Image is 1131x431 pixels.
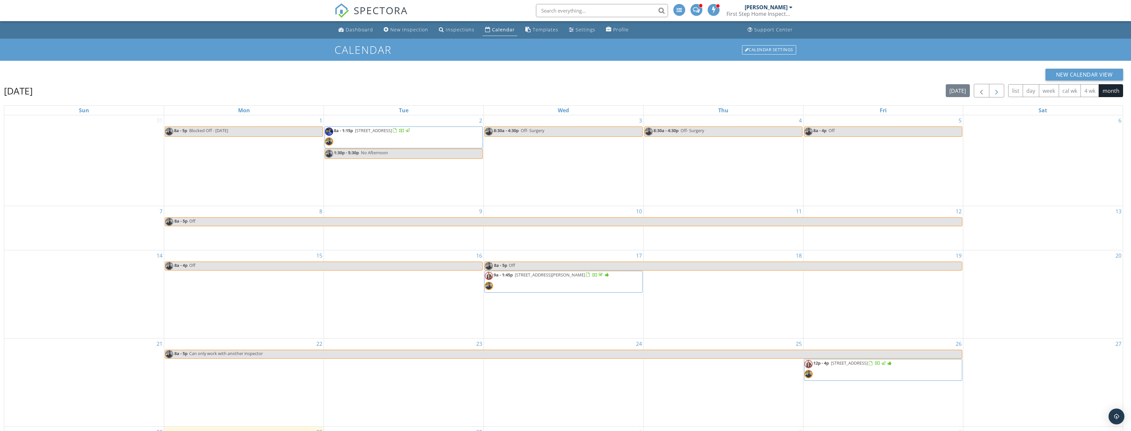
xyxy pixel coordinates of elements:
img: 1c1037e502264338b55239e4da18b1ba.jpeg [645,127,653,136]
td: Go to September 16, 2025 [324,250,484,338]
a: Calendar [482,24,517,36]
span: Off- Surgery [681,127,704,133]
span: Off- Surgery [521,127,544,133]
div: Support Center [754,26,793,33]
img: 1c1037e502264338b55239e4da18b1ba.jpeg [804,370,813,378]
a: Dashboard [336,24,376,36]
a: Go to September 24, 2025 [635,339,643,349]
span: 9a - 1:45p [494,272,513,278]
img: 1c1037e502264338b55239e4da18b1ba.jpeg [165,127,173,136]
a: Sunday [78,106,90,115]
td: Go to September 17, 2025 [484,250,644,338]
span: Off [189,218,195,224]
td: Go to September 27, 2025 [963,339,1123,427]
a: Settings [566,24,598,36]
span: 8a - 4p [813,127,827,133]
img: matt_sewer_scope.jpg [804,360,813,368]
a: 12p - 4p [STREET_ADDRESS] [804,359,962,381]
a: Thursday [717,106,730,115]
a: Go to September 9, 2025 [478,206,483,217]
button: New Calendar View [1045,69,1123,81]
span: 8a - 5p [174,350,188,358]
span: [STREET_ADDRESS][PERSON_NAME] [515,272,585,278]
span: 8a - 1:15p [334,127,353,133]
a: Go to September 4, 2025 [797,115,803,126]
button: cal wk [1059,84,1081,97]
div: Settings [576,26,595,33]
a: Go to September 2, 2025 [478,115,483,126]
img: 1c1037e502264338b55239e4da18b1ba.jpeg [165,218,173,226]
button: [DATE] [946,84,970,97]
input: Search everything... [536,4,668,17]
a: 8a - 1:15p [STREET_ADDRESS] [325,126,483,148]
div: [PERSON_NAME] [745,4,788,11]
a: Monday [237,106,251,115]
span: Blocked Off - [DATE] [189,127,228,133]
a: New Inspection [381,24,431,36]
button: month [1099,84,1123,97]
td: Go to September 9, 2025 [324,206,484,250]
td: Go to September 23, 2025 [324,339,484,427]
img: 1c1037e502264338b55239e4da18b1ba.jpeg [165,350,173,358]
img: 1c1037e502264338b55239e4da18b1ba.jpeg [485,127,493,136]
div: New Inspection [390,26,428,33]
td: Go to September 24, 2025 [484,339,644,427]
a: Inspections [436,24,477,36]
img: 1c1037e502264338b55239e4da18b1ba.jpeg [325,150,333,158]
a: Go to September 3, 2025 [638,115,643,126]
a: Go to September 20, 2025 [1114,250,1123,261]
h2: [DATE] [4,84,33,97]
a: Wednesday [556,106,570,115]
span: 1:30p - 5:30p [334,150,359,156]
td: Go to September 7, 2025 [4,206,164,250]
td: Go to September 1, 2025 [164,115,324,206]
td: Go to September 8, 2025 [164,206,324,250]
span: [STREET_ADDRESS] [831,360,868,366]
button: 4 wk [1080,84,1099,97]
a: Go to September 22, 2025 [315,339,324,349]
td: Go to September 18, 2025 [643,250,803,338]
td: Go to September 2, 2025 [324,115,484,206]
a: Templates [523,24,561,36]
img: 1c1037e502264338b55239e4da18b1ba.jpeg [485,282,493,290]
button: week [1039,84,1059,97]
a: Go to September 17, 2025 [635,250,643,261]
div: Calendar [492,26,515,33]
td: Go to September 5, 2025 [803,115,963,206]
a: Go to September 25, 2025 [795,339,803,349]
span: No Afternoon [361,150,388,156]
div: Inspections [446,26,475,33]
a: Go to September 16, 2025 [475,250,483,261]
a: Calendar Settings [741,45,797,55]
a: Friday [878,106,888,115]
a: Go to September 23, 2025 [475,339,483,349]
span: 12p - 4p [813,360,829,366]
a: SPECTORA [335,9,408,23]
a: Go to September 15, 2025 [315,250,324,261]
span: 8a - 4p [174,262,188,270]
td: Go to September 19, 2025 [803,250,963,338]
span: 8a - 5p [174,127,187,133]
a: Go to September 14, 2025 [155,250,164,261]
a: Saturday [1037,106,1048,115]
a: Profile [603,24,631,36]
a: Go to September 19, 2025 [954,250,963,261]
td: Go to September 26, 2025 [803,339,963,427]
a: Go to September 11, 2025 [795,206,803,217]
td: Go to September 10, 2025 [484,206,644,250]
a: Go to September 13, 2025 [1114,206,1123,217]
span: [STREET_ADDRESS] [355,127,392,133]
button: Next month [989,84,1005,97]
img: The Best Home Inspection Software - Spectora [335,3,349,18]
span: Can only work with another inspector [189,350,263,356]
a: Go to September 1, 2025 [318,115,324,126]
span: Off [829,127,835,133]
td: Go to September 21, 2025 [4,339,164,427]
td: Go to September 11, 2025 [643,206,803,250]
a: 9a - 1:45p [STREET_ADDRESS][PERSON_NAME] [484,271,643,293]
span: 8a - 5p [494,262,508,270]
td: Go to September 3, 2025 [484,115,644,206]
button: Previous month [974,84,989,97]
span: 8:30a - 4:30p [494,127,519,133]
a: Support Center [745,24,795,36]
